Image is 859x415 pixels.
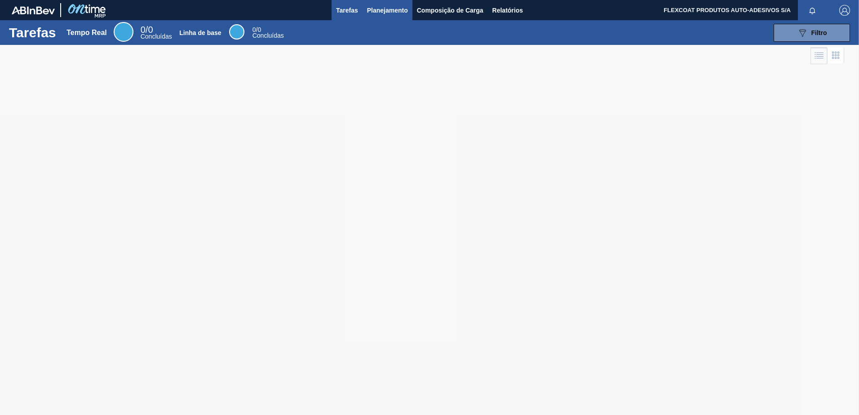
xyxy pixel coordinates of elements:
[9,27,56,38] h1: Tarefas
[252,32,284,39] span: Concluídas
[336,5,358,16] span: Tarefas
[252,26,256,33] span: 0
[367,5,408,16] span: Planejamento
[179,29,221,36] div: Linha de base
[141,25,153,35] span: / 0
[252,26,261,33] span: / 0
[12,6,55,14] img: TNhmsLtSVTkK8tSr43FrP2fwEKptu5GPRR3wAAAABJRU5ErkJggg==
[798,4,827,17] button: Notificações
[66,29,107,37] div: Tempo Real
[141,26,172,40] div: Real Time
[252,27,284,39] div: Base Line
[229,24,244,40] div: Base Line
[141,25,146,35] span: 0
[839,5,850,16] img: Logout
[417,5,483,16] span: Composição de Carga
[774,24,850,42] button: Filtro
[811,29,827,36] span: Filtro
[114,22,133,42] div: Real Time
[492,5,523,16] span: Relatórios
[141,33,172,40] span: Concluídas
